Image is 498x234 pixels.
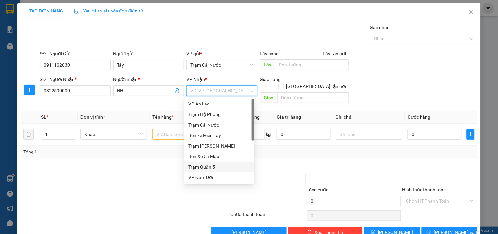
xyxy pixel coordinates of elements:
span: Yêu cầu xuất hóa đơn điện tử [74,8,143,13]
div: Trạm Cái Nước [184,120,254,130]
img: logo.jpg [8,8,41,41]
input: Ghi Chú [336,129,402,140]
input: 0 [277,129,331,140]
span: Lấy tận nơi [320,50,349,57]
b: GỬI : Trạm Cái Nước [8,48,91,59]
label: Hình thức thanh toán [402,187,446,192]
div: SĐT Người Nhận [40,76,110,83]
span: [GEOGRAPHIC_DATA] tận nơi [284,83,349,90]
input: Dọc đường [277,92,349,103]
div: Trạm [PERSON_NAME] [188,142,250,150]
span: Lấy hàng [260,51,279,56]
span: user-add [175,88,180,93]
input: Dọc đường [275,59,349,70]
button: delete [23,129,34,140]
th: Ghi chú [333,111,405,124]
div: VP Đầm Dơi [184,172,254,183]
div: Bến Xe Cà Mau [184,151,254,162]
div: Trạm Hộ Phòng [188,111,250,118]
input: VD: Bàn, Ghế [152,129,219,140]
div: Người gửi [113,50,184,57]
label: Gán nhãn [370,25,390,30]
div: Bến Xe Cà Mau [188,153,250,160]
span: plus [467,132,474,137]
div: Trạm Quận 5 [188,163,250,171]
span: Giá trị hàng [277,114,301,120]
div: Bến xe Miền Tây [184,130,254,141]
button: plus [24,85,35,95]
div: Trạm Quận 5 [184,162,254,172]
div: Trạm Hộ Phòng [184,109,254,120]
span: Tên hàng [152,114,174,120]
div: Người nhận [113,76,184,83]
div: VP An Lạc [188,100,250,107]
li: 26 Phó Cơ Điều, Phường 12 [61,16,274,24]
span: Khác [84,129,143,139]
div: SĐT Người Gửi [40,50,110,57]
span: plus [21,9,25,13]
span: TẠO ĐƠN HÀNG [21,8,63,13]
span: Tổng cước [307,187,329,192]
div: Trạm Tắc Vân [184,141,254,151]
span: close [469,10,474,15]
button: plus [467,129,475,140]
div: VP Đầm Dơi [188,174,250,181]
div: Bến xe Miền Tây [188,132,250,139]
span: Cước hàng [408,114,430,120]
span: plus [25,87,34,93]
button: Close [462,3,481,22]
div: Tổng: 1 [23,148,193,155]
span: Giao hàng [260,77,281,82]
span: kg [265,129,271,140]
span: Lấy [260,59,275,70]
li: Hotline: 02839552959 [61,24,274,33]
span: Trạm Cái Nước [190,60,253,70]
div: Chưa thanh toán [230,211,306,222]
span: Đơn vị tính [80,114,105,120]
div: VP An Lạc [184,99,254,109]
span: VP Nhận [186,77,205,82]
div: Trạm Cái Nước [188,121,250,129]
div: VP gửi [186,50,257,57]
span: SL [41,114,46,120]
span: Giao [260,92,277,103]
img: icon [74,9,79,14]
